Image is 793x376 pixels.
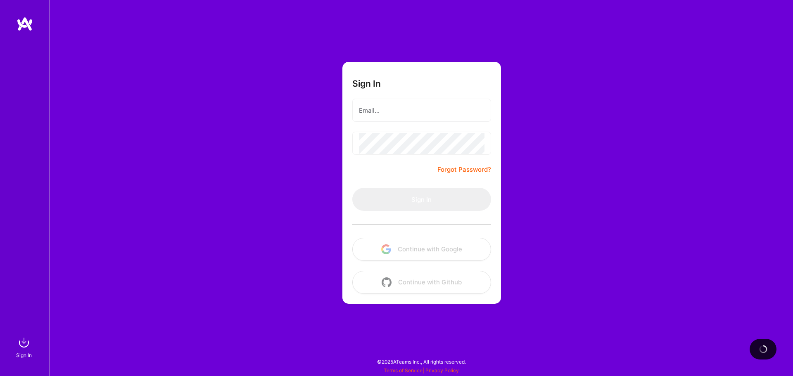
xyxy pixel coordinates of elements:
[16,351,32,359] div: Sign In
[352,271,491,294] button: Continue with Github
[352,78,381,89] h3: Sign In
[437,165,491,175] a: Forgot Password?
[384,367,423,374] a: Terms of Service
[359,100,484,121] input: Email...
[17,17,33,31] img: logo
[16,334,32,351] img: sign in
[352,188,491,211] button: Sign In
[382,277,392,287] img: icon
[50,351,793,372] div: © 2025 ATeams Inc., All rights reserved.
[17,334,32,359] a: sign inSign In
[759,345,767,353] img: loading
[384,367,459,374] span: |
[425,367,459,374] a: Privacy Policy
[352,238,491,261] button: Continue with Google
[381,244,391,254] img: icon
